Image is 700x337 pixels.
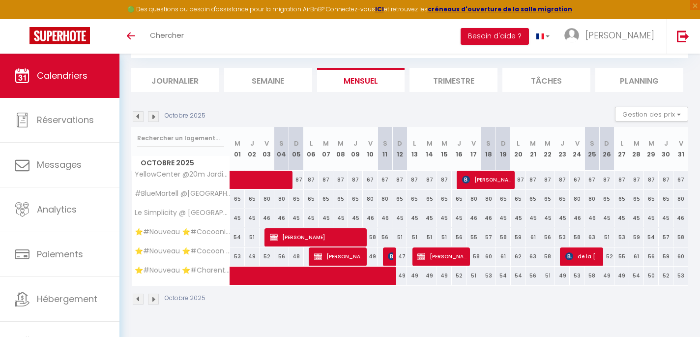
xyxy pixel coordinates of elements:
[540,247,555,266] div: 58
[143,19,191,54] a: Chercher
[614,209,629,227] div: 45
[467,228,481,246] div: 55
[599,127,614,171] th: 26
[599,190,614,208] div: 65
[294,139,299,148] abbr: D
[165,294,205,303] p: Octobre 2025
[599,228,614,246] div: 51
[540,190,555,208] div: 65
[133,209,232,216] span: Le Simplicity @ [GEOGRAPHIC_DATA]
[501,139,506,148] abbr: D
[392,171,407,189] div: 87
[422,127,437,171] th: 14
[540,228,555,246] div: 56
[496,228,511,246] div: 58
[644,190,659,208] div: 65
[496,127,511,171] th: 19
[264,139,269,148] abbr: V
[234,139,240,148] abbr: M
[614,171,629,189] div: 87
[659,247,673,266] div: 59
[363,190,378,208] div: 80
[584,209,599,227] div: 46
[407,127,422,171] th: 13
[673,171,688,189] div: 67
[437,127,452,171] th: 15
[525,228,540,246] div: 61
[615,107,688,122] button: Gestion des prix
[545,139,551,148] abbr: M
[245,228,260,246] div: 51
[368,139,373,148] abbr: V
[629,228,644,246] div: 59
[481,127,496,171] th: 18
[378,228,392,246] div: 56
[511,127,525,171] th: 20
[540,171,555,189] div: 87
[310,139,313,148] abbr: L
[570,209,584,227] div: 46
[437,190,452,208] div: 65
[565,247,600,266] span: de la [PERSON_NAME]
[644,267,659,285] div: 50
[333,209,348,227] div: 45
[29,27,90,44] img: Super Booking
[314,247,363,266] span: [PERSON_NAME]
[461,28,529,45] button: Besoin d'aide ?
[37,248,83,260] span: Paiements
[363,127,378,171] th: 10
[525,171,540,189] div: 87
[496,267,511,285] div: 54
[614,190,629,208] div: 65
[133,228,232,236] span: ⭐️#Nouveau ⭐️#Cocooning ⭐️#Biendormiracognac⭐️
[673,267,688,285] div: 53
[595,68,683,92] li: Planning
[407,209,422,227] div: 45
[629,127,644,171] th: 28
[584,171,599,189] div: 67
[481,190,496,208] div: 80
[392,228,407,246] div: 51
[230,127,245,171] th: 01
[570,228,584,246] div: 58
[333,171,348,189] div: 87
[659,171,673,189] div: 87
[397,139,402,148] abbr: D
[407,190,422,208] div: 65
[348,127,363,171] th: 09
[165,111,205,121] p: Octobre 2025
[37,203,77,215] span: Analytics
[599,209,614,227] div: 45
[304,209,319,227] div: 45
[392,190,407,208] div: 65
[525,247,540,266] div: 63
[413,139,416,148] abbr: L
[37,69,87,82] span: Calendriers
[388,247,393,266] span: Auxane de Wolbock
[560,139,564,148] abbr: J
[511,171,525,189] div: 87
[230,190,245,208] div: 65
[517,139,520,148] abbr: L
[279,139,284,148] abbr: S
[511,190,525,208] div: 65
[679,139,683,148] abbr: V
[659,267,673,285] div: 52
[525,190,540,208] div: 65
[363,247,378,266] div: 49
[570,190,584,208] div: 80
[462,170,511,189] span: [PERSON_NAME]
[644,209,659,227] div: 45
[629,247,644,266] div: 61
[540,267,555,285] div: 51
[530,139,536,148] abbr: M
[245,190,260,208] div: 65
[496,190,511,208] div: 65
[629,190,644,208] div: 65
[457,139,461,148] abbr: J
[289,127,304,171] th: 05
[673,190,688,208] div: 80
[437,209,452,227] div: 45
[319,190,333,208] div: 65
[333,190,348,208] div: 65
